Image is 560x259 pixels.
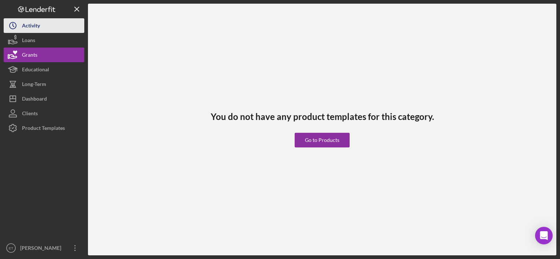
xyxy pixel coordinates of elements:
div: Dashboard [22,91,47,108]
div: Loans [22,33,35,49]
button: Long-Term [4,77,84,91]
div: Educational [22,62,49,79]
button: Loans [4,33,84,48]
div: Clients [22,106,38,123]
a: Go to Products [295,122,350,147]
button: Dashboard [4,91,84,106]
button: Grants [4,48,84,62]
div: Product Templates [22,121,65,137]
div: Activity [22,18,40,35]
button: Product Templates [4,121,84,135]
text: ET [9,246,13,250]
button: Clients [4,106,84,121]
div: Go to Products [305,133,339,147]
div: Open Intercom Messenger [535,227,553,244]
div: Grants [22,48,37,64]
div: [PERSON_NAME] [18,241,66,257]
h3: You do not have any product templates for this category. [211,112,434,122]
div: Long-Term [22,77,46,93]
button: Activity [4,18,84,33]
button: Educational [4,62,84,77]
button: ET[PERSON_NAME] [4,241,84,255]
button: Go to Products [295,133,350,147]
